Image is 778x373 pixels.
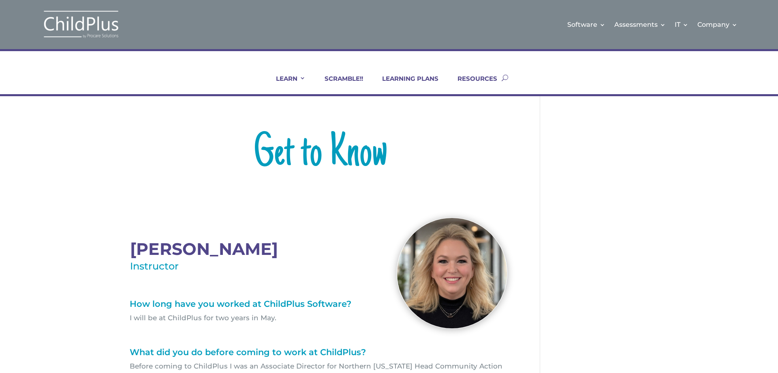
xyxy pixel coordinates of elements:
[130,241,376,261] h1: [PERSON_NAME]
[697,8,737,41] a: Company
[130,298,511,313] h1: How long have you worked at ChildPlus Software?
[372,75,438,94] a: LEARNING PLANS
[397,218,507,328] img: ERW Headshot 4
[130,131,511,183] h1: Get to Know
[447,75,497,94] a: RESOURCES
[130,347,511,362] h1: What did you do before coming to work at ChildPlus?
[266,75,306,94] a: LEARN
[675,8,688,41] a: IT
[567,8,605,41] a: Software
[314,75,363,94] a: SCRAMBLE!!
[130,313,511,330] p: I will be at ChildPlus for two years in May.
[614,8,666,41] a: Assessments
[130,261,376,271] p: Instructor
